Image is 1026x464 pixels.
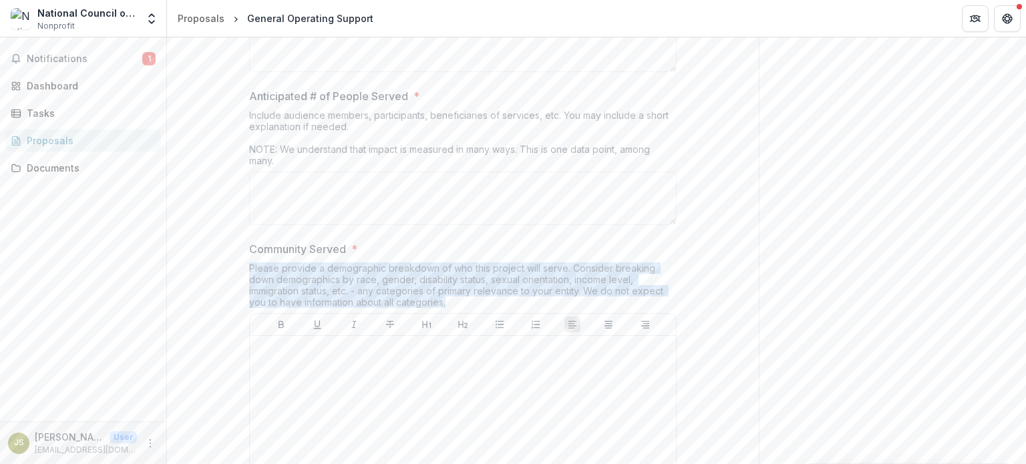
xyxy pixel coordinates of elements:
button: Bold [273,316,289,332]
div: General Operating Support [247,11,373,25]
div: Tasks [27,106,150,120]
div: Proposals [27,134,150,148]
button: Open entity switcher [142,5,161,32]
button: Heading 1 [419,316,435,332]
div: Include audience members, participants, beneficiaries of services, etc. You may include a short e... [249,109,677,172]
button: Ordered List [528,316,544,332]
div: Jessica Sams [14,439,24,447]
span: 1 [142,52,156,65]
p: Anticipated # of People Served [249,88,408,104]
span: Nonprofit [37,20,75,32]
button: Bullet List [492,316,508,332]
button: Strike [382,316,398,332]
button: Italicize [346,316,362,332]
p: [PERSON_NAME] [35,430,104,444]
a: Proposals [172,9,230,28]
a: Dashboard [5,75,161,97]
div: National Council of [DEMOGRAPHIC_DATA] Women Pittsburgh [37,6,137,20]
div: Proposals [178,11,224,25]
a: Documents [5,157,161,179]
p: User [110,431,137,443]
a: Tasks [5,102,161,124]
div: Documents [27,161,150,175]
button: More [142,435,158,451]
button: Align Center [601,316,617,332]
div: Dashboard [27,79,150,93]
a: Proposals [5,130,161,152]
span: Notifications [27,53,142,65]
button: Align Left [564,316,580,332]
div: Please provide a demographic breakdown of who this project will serve. Consider breaking down dem... [249,262,677,313]
button: Heading 2 [455,316,471,332]
button: Align Right [637,316,653,332]
button: Notifications1 [5,48,161,69]
p: [EMAIL_ADDRESS][DOMAIN_NAME] [35,444,137,456]
nav: breadcrumb [172,9,379,28]
button: Underline [309,316,325,332]
p: Community Served [249,241,346,257]
img: National Council of Jewish Women Pittsburgh [11,8,32,29]
button: Get Help [994,5,1021,32]
button: Partners [962,5,989,32]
